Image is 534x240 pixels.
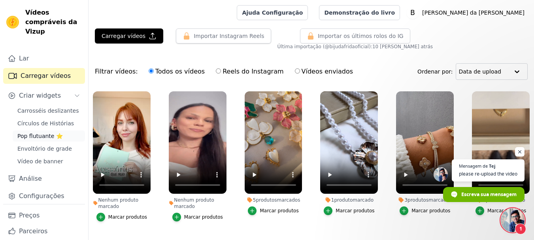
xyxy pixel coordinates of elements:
[515,223,526,234] span: 1
[3,188,85,204] a: Configurações
[406,6,528,20] button: B [PERSON_NAME] da [PERSON_NAME]
[237,5,308,20] a: Ajuda Configuração
[336,208,374,214] font: Marcar produtos
[248,206,298,215] button: Marcar produtos
[459,164,488,168] span: Mensagem de
[277,197,300,203] font: marcados
[96,213,147,221] button: Marcar produtos
[176,28,271,43] button: Importar Instagram Reels
[300,28,410,43] button: Importar os últimos rolos do IG
[6,16,19,28] img: Visualizar
[3,88,85,104] button: Criar widgets
[459,170,517,178] span: please re-upload the video
[13,143,85,154] a: Envoltório de grade
[353,197,374,203] font: marcado
[3,171,85,187] a: Análise
[19,55,29,62] font: Lar
[223,68,283,75] font: Reels do Instagram
[501,208,525,232] a: Bate-papo aberto
[324,9,395,16] font: Demonstração do livro
[19,227,47,235] font: Parceiros
[149,68,154,74] input: Todos os vídeos
[95,28,163,43] button: Carregar vídeos
[13,156,85,167] a: Vídeo de banner
[408,197,428,203] font: produtos
[13,130,85,142] a: Pop flutuante ⭐
[369,44,371,49] font: )
[242,9,303,16] font: Ajuda Configuração
[372,44,433,49] font: 10 [PERSON_NAME] atrás
[3,51,85,66] a: Lar
[277,44,369,49] font: Última importação (@bijudafridaoficial
[318,33,404,39] font: Importar os últimos rolos do IG
[319,5,400,20] a: Demonstração do livro
[476,206,526,215] button: Marcar produtos
[489,164,495,168] span: Tej
[3,68,85,84] a: Carregar vídeos
[155,68,205,75] font: Todos os vídeos
[194,33,264,39] font: Importar Instagram Reels
[260,208,298,214] font: Marcar produtos
[102,33,145,39] font: Carregar vídeos
[19,175,42,182] font: Análise
[461,187,517,201] span: Escreva sua mensagem
[410,9,415,17] text: B
[13,105,85,116] a: Carrosséis deslizantes
[428,197,452,203] font: marcados
[98,197,138,209] font: Nenhum produto marcado
[17,120,74,127] font: Círculos de Histórias
[411,208,450,214] font: Marcar produtos
[95,68,138,75] font: Filtrar vídeos:
[17,146,72,152] font: Envoltório de grade
[174,197,214,209] font: Nenhum produto marcado
[331,197,334,203] font: 1
[295,68,300,74] input: Vídeos enviados
[17,108,79,114] font: Carrosséis deslizantes
[184,214,223,220] font: Marcar produtos
[256,197,277,203] font: produtos
[3,208,85,223] a: Preços
[17,158,63,164] font: Vídeo de banner
[302,68,353,75] font: Vídeos enviados
[3,223,85,239] a: Parceiros
[324,206,374,215] button: Marcar produtos
[422,9,525,16] font: [PERSON_NAME] da [PERSON_NAME]
[334,197,353,203] font: produto
[25,9,77,35] font: Vídeos compráveis ​​da Vizup
[17,133,63,139] font: Pop flutuante ⭐
[108,214,147,220] font: Marcar produtos
[19,212,40,219] font: Preços
[216,68,221,74] input: Reels do Instagram
[404,197,408,203] font: 3
[13,118,85,129] a: Círculos de Histórias
[487,208,526,214] font: Marcar produtos
[371,44,372,49] font: :
[19,92,61,99] font: Criar widgets
[417,68,453,75] font: Ordenar por:
[400,206,450,215] button: Marcar produtos
[172,213,223,221] button: Marcar produtos
[19,192,64,200] font: Configurações
[21,72,71,79] font: Carregar vídeos
[253,197,256,203] font: 5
